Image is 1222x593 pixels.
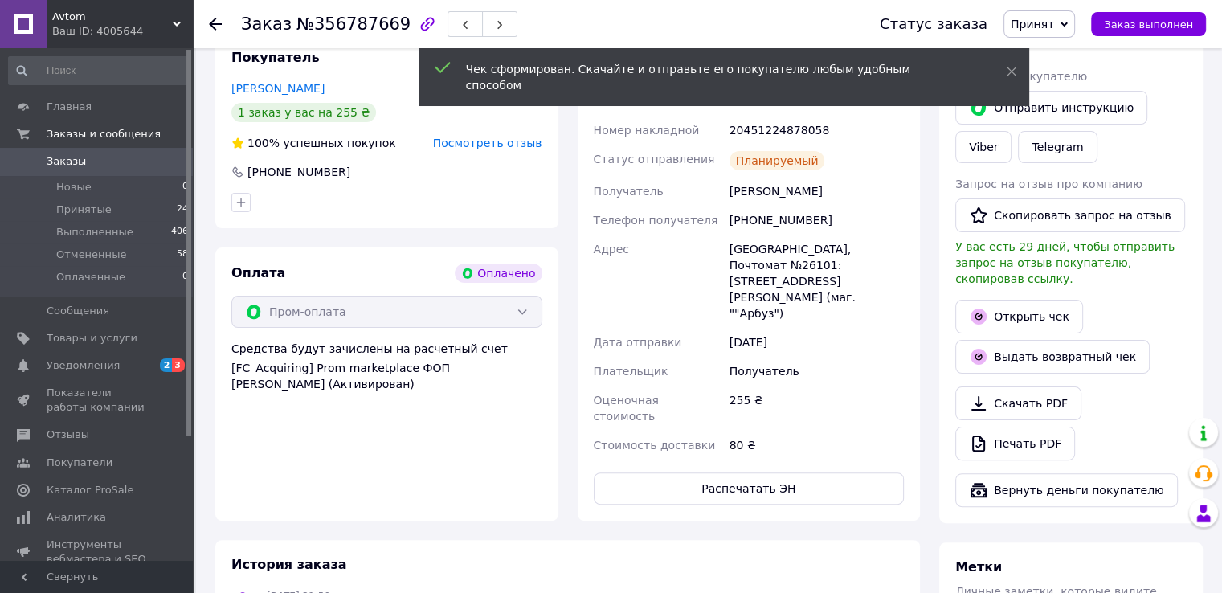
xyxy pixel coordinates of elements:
span: История заказа [231,557,347,572]
span: Запрос на отзыв про компанию [955,178,1142,190]
button: Отправить инструкцию [955,91,1147,125]
span: 406 [171,225,188,239]
span: Адрес [594,243,629,256]
span: 2 [160,358,173,372]
span: Покупатели [47,456,112,470]
span: Показатели работы компании [47,386,149,415]
div: Вернуться назад [209,16,222,32]
a: [PERSON_NAME] [231,82,325,95]
button: Распечатать ЭН [594,472,905,505]
span: №356787669 [296,14,411,34]
a: Скачать PDF [955,386,1081,420]
div: 20451224878058 [726,116,907,145]
span: Инструменты вебмастера и SEO [47,538,149,566]
span: Получатель [594,185,664,198]
span: Заказы [47,154,86,169]
span: Стоимость доставки [594,439,716,452]
a: Печать PDF [955,427,1075,460]
span: Аналитика [47,510,106,525]
span: Дата отправки [594,336,682,349]
div: 80 ₴ [726,431,907,460]
span: Принят [1011,18,1054,31]
input: Поиск [8,56,190,85]
div: Получатель [726,357,907,386]
span: Оплаченные [56,270,125,284]
div: Чек сформирован. Скачайте и отправьте его покупателю любым удобным способом [466,61,966,93]
a: Открыть чек [955,300,1083,333]
span: 3 [172,358,185,372]
span: Заказы и сообщения [47,127,161,141]
div: 1 заказ у вас на 255 ₴ [231,103,376,122]
span: Покупатель [231,50,319,65]
div: Средства будут зачислены на расчетный счет [231,341,542,392]
span: Уведомления [47,358,120,373]
div: Статус заказа [880,16,987,32]
span: Плательщик [594,365,668,378]
span: Оценочная стоимость [594,394,659,423]
span: 58 [177,247,188,262]
div: Оплачено [455,264,542,283]
div: [GEOGRAPHIC_DATA], Почтомат №26101: [STREET_ADDRESS][PERSON_NAME] (маг. ""Арбуз") [726,235,907,328]
span: 24 [177,202,188,217]
div: [PHONE_NUMBER] [726,206,907,235]
span: Сообщения [47,304,109,318]
span: Телефон получателя [594,214,718,227]
button: Вернуть деньги покупателю [955,473,1178,507]
button: Скопировать запрос на отзыв [955,198,1185,232]
span: Номер накладной [594,124,700,137]
div: успешных покупок [231,135,396,151]
span: Avtom [52,10,173,24]
div: [PHONE_NUMBER] [246,164,352,180]
a: Telegram [1018,131,1097,163]
div: [FC_Acquiring] Prom marketplace ФОП [PERSON_NAME] (Активирован) [231,360,542,392]
div: 255 ₴ [726,386,907,431]
span: 100% [247,137,280,149]
div: [DATE] [726,328,907,357]
span: Товары и услуги [47,331,137,346]
span: Принятые [56,202,112,217]
span: Посмотреть отзыв [433,137,542,149]
div: Планируемый [730,151,825,170]
button: Выдать возвратный чек [955,340,1150,374]
span: Каталог ProSale [47,483,133,497]
div: [PERSON_NAME] [726,177,907,206]
span: Статус отправления [594,153,715,166]
span: Отмененные [56,247,126,262]
button: Заказ выполнен [1091,12,1206,36]
a: Viber [955,131,1012,163]
span: Заказ [241,14,292,34]
span: Заказ выполнен [1104,18,1193,31]
span: 0 [182,180,188,194]
div: Ваш ID: 4005644 [52,24,193,39]
span: Метки [955,559,1002,575]
span: Выполненные [56,225,133,239]
span: Главная [47,100,92,114]
span: Новые [56,180,92,194]
span: Оплата [231,265,285,280]
span: Отзывы [47,427,89,442]
span: 0 [182,270,188,284]
span: У вас есть 29 дней, чтобы отправить запрос на отзыв покупателю, скопировав ссылку. [955,240,1175,285]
